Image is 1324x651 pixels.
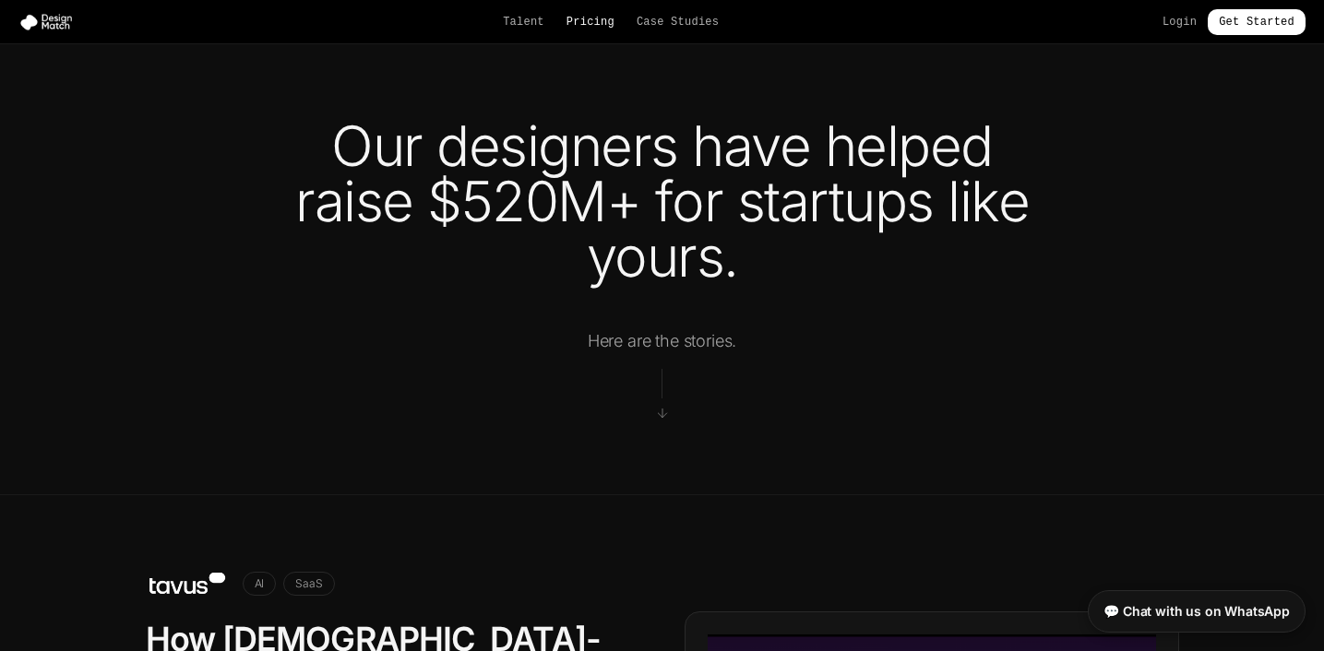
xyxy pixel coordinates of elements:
img: Design Match [18,13,81,31]
a: Talent [503,15,544,30]
img: Tavus [146,569,228,598]
span: AI [243,572,277,596]
a: Case Studies [637,15,719,30]
p: Here are the stories. [588,328,737,354]
span: SaaS [283,572,334,596]
a: Pricing [567,15,614,30]
a: Login [1163,15,1197,30]
a: Get Started [1208,9,1306,35]
h1: Our designers have helped raise $520M+ for startups like yours. [249,118,1076,284]
a: 💬 Chat with us on WhatsApp [1088,590,1306,633]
